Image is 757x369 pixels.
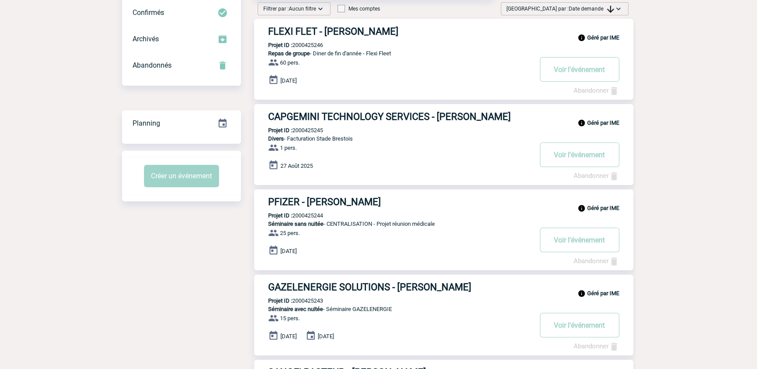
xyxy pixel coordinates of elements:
[268,111,531,122] h3: CAPGEMINI TECHNOLOGY SERVICES - [PERSON_NAME]
[133,119,160,127] span: Planning
[540,142,619,167] button: Voir l'événement
[268,282,531,293] h3: GAZELENERGIE SOLUTIONS - [PERSON_NAME]
[254,127,323,134] p: 2000425245
[254,50,531,57] p: - Diner de fin d'année - Flexi Fleet
[587,119,619,126] b: Géré par IME
[614,4,623,13] img: baseline_expand_more_white_24dp-b.png
[578,204,585,212] img: info_black_24dp.svg
[280,248,297,254] span: [DATE]
[133,8,164,17] span: Confirmés
[574,257,619,265] a: Abandonner
[316,4,325,13] img: baseline_expand_more_white_24dp-b.png
[280,230,300,236] span: 25 pers.
[268,297,292,304] b: Projet ID :
[268,127,292,134] b: Projet ID :
[280,333,297,340] span: [DATE]
[280,315,300,322] span: 15 pers.
[578,289,585,297] img: info_black_24dp.svg
[506,4,614,13] span: [GEOGRAPHIC_DATA] par :
[318,333,334,340] span: [DATE]
[144,165,219,187] button: Créer un événement
[268,50,310,57] span: Repas de groupe
[289,6,316,12] span: Aucun filtre
[280,59,300,66] span: 60 pers.
[254,196,633,207] a: PFIZER - [PERSON_NAME]
[268,196,531,207] h3: PFIZER - [PERSON_NAME]
[254,135,531,142] p: - Facturation Stade Brestois
[263,4,316,13] span: Filtrer par :
[122,52,241,79] div: Retrouvez ici tous vos événements annulés
[280,163,313,169] span: 27 Août 2025
[254,306,531,312] p: - Séminaire GAZELENERGIE
[268,221,323,227] span: Séminaire sans nuitée
[268,26,531,37] h3: FLEXI FLET - [PERSON_NAME]
[122,110,241,137] div: Retrouvez ici tous vos événements organisés par date et état d'avancement
[268,306,323,312] span: Séminaire avec nuitée
[587,290,619,297] b: Géré par IME
[254,26,633,37] a: FLEXI FLET - [PERSON_NAME]
[268,212,292,219] b: Projet ID :
[122,26,241,52] div: Retrouvez ici tous les événements que vous avez décidé d'archiver
[254,297,323,304] p: 2000425243
[540,228,619,252] button: Voir l'événement
[578,119,585,127] img: info_black_24dp.svg
[574,342,619,350] a: Abandonner
[254,212,323,219] p: 2000425244
[254,42,323,48] p: 2000425246
[587,34,619,41] b: Géré par IME
[280,77,297,84] span: [DATE]
[122,110,241,136] a: Planning
[569,6,614,12] span: Date demande
[540,313,619,337] button: Voir l'événement
[587,205,619,211] b: Géré par IME
[578,34,585,42] img: info_black_24dp.svg
[133,61,172,69] span: Abandonnés
[254,282,633,293] a: GAZELENERGIE SOLUTIONS - [PERSON_NAME]
[574,172,619,180] a: Abandonner
[540,57,619,82] button: Voir l'événement
[280,145,297,151] span: 1 pers.
[268,42,292,48] b: Projet ID :
[133,35,159,43] span: Archivés
[574,87,619,94] a: Abandonner
[254,111,633,122] a: CAPGEMINI TECHNOLOGY SERVICES - [PERSON_NAME]
[254,221,531,227] p: - CENTRALISATION - Projet réunion médicale
[268,135,284,142] span: Divers
[337,6,380,12] label: Mes comptes
[607,6,614,13] img: arrow_downward.png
